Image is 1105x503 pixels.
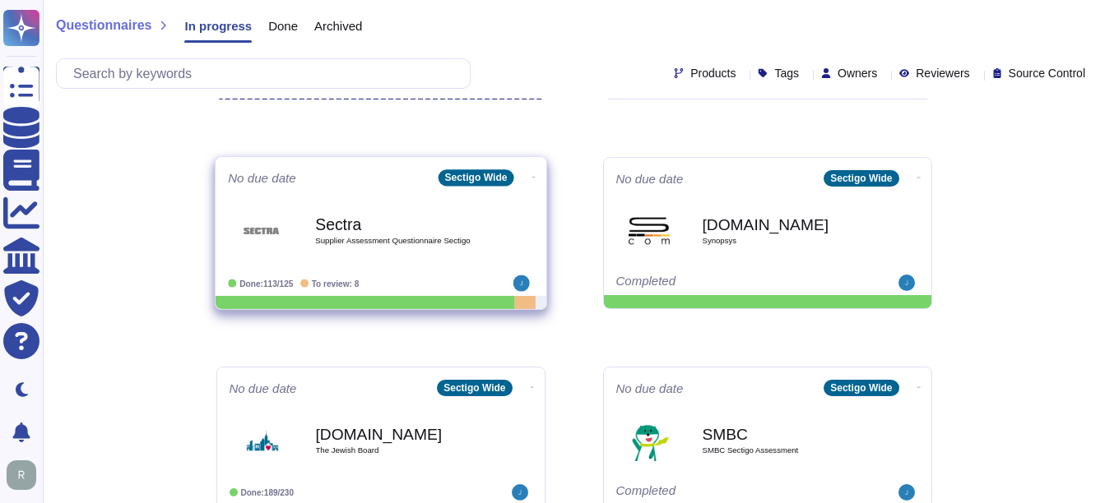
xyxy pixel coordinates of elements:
b: [DOMAIN_NAME] [703,217,867,233]
span: No due date [616,173,684,185]
img: user [512,484,528,501]
span: Archived [314,20,362,32]
span: Questionnaires [56,19,151,32]
b: SMBC [703,427,867,442]
div: Completed [616,275,818,291]
div: Sectigo Wide [438,169,513,186]
span: Products [690,67,736,79]
img: user [7,460,36,490]
span: In progress [184,20,252,32]
input: Search by keywords [65,59,470,88]
b: [DOMAIN_NAME] [316,427,481,442]
span: Reviewers [916,67,969,79]
img: Logo [242,420,283,461]
span: Supplier Assessment Questionnaire Sectigo [315,237,481,245]
span: No due date [228,172,296,184]
img: Logo [240,210,282,251]
span: Done: 189/230 [241,488,295,497]
span: Owners [838,67,877,79]
span: SMBC Sectigo Assessment [703,446,867,455]
img: user [898,484,915,501]
span: Done [268,20,298,32]
div: Sectigo Wide [437,380,512,396]
img: Logo [629,420,670,461]
span: No due date [616,382,684,395]
span: Done: 113/125 [239,279,293,288]
span: Synopsys [703,237,867,245]
img: user [898,275,915,291]
span: Source Control [1009,67,1085,79]
div: Sectigo Wide [824,170,898,187]
b: Sectra [315,216,481,232]
span: To review: 8 [311,279,359,288]
button: user [3,457,48,493]
span: Tags [774,67,799,79]
div: Completed [616,484,818,501]
div: Sectigo Wide [824,380,898,396]
span: The Jewish Board [316,446,481,455]
img: user [513,275,529,292]
img: Logo [629,210,670,251]
span: No due date [230,382,297,395]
